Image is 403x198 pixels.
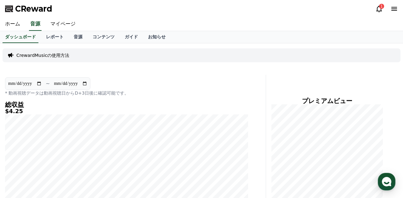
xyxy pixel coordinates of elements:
a: レポート [41,31,69,43]
a: ダッシュボード [3,31,38,43]
a: CrewardMusicの使用方法 [16,52,69,58]
div: 1 [379,4,384,9]
h4: 総収益 [5,101,248,108]
span: CReward [15,4,52,14]
a: 音源 [29,18,42,31]
a: 1 [375,5,383,13]
p: ~ [46,80,50,87]
p: * 動画視聴データは動画視聴日からD+3日後に確認可能です。 [5,90,248,96]
a: 音源 [69,31,88,43]
h4: プレミアムビュー [271,97,383,104]
a: お知らせ [143,31,171,43]
a: ガイド [120,31,143,43]
h5: $4.25 [5,108,248,114]
a: CReward [5,4,52,14]
a: コンテンツ [88,31,120,43]
a: マイページ [45,18,81,31]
